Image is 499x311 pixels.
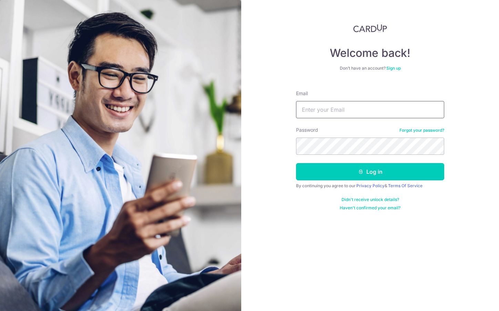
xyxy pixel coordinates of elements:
[296,101,444,118] input: Enter your Email
[296,90,308,97] label: Email
[386,66,401,71] a: Sign up
[296,163,444,180] button: Log in
[342,197,399,202] a: Didn't receive unlock details?
[340,205,400,211] a: Haven't confirmed your email?
[296,46,444,60] h4: Welcome back!
[353,24,387,32] img: CardUp Logo
[296,127,318,133] label: Password
[399,128,444,133] a: Forgot your password?
[356,183,385,188] a: Privacy Policy
[296,183,444,189] div: By continuing you agree to our &
[296,66,444,71] div: Don’t have an account?
[388,183,422,188] a: Terms Of Service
